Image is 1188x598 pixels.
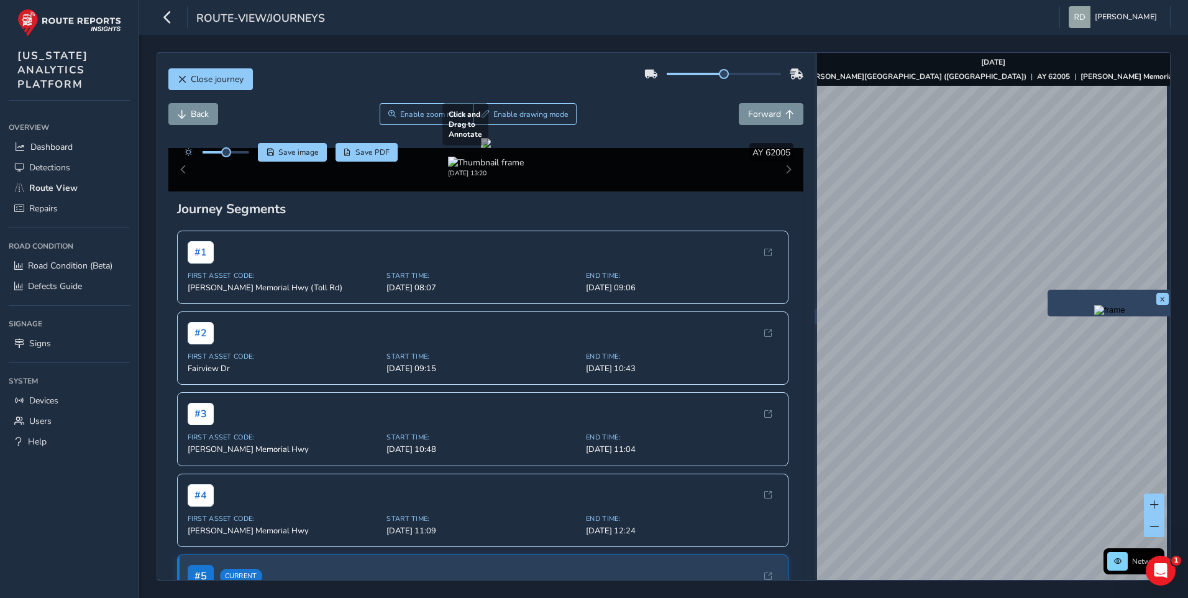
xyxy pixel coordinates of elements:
[17,48,88,91] span: [US_STATE] ANALYTICS PLATFORM
[177,200,795,218] div: Journey Segments
[188,282,380,293] span: [PERSON_NAME] Memorial Hwy (Toll Rd)
[188,241,214,264] span: # 1
[29,203,58,214] span: Repairs
[28,280,82,292] span: Defects Guide
[29,162,70,173] span: Detections
[981,57,1005,67] strong: [DATE]
[30,141,73,153] span: Dashboard
[188,363,380,374] span: Fairview Dr
[1132,556,1161,566] span: Network
[188,322,214,344] span: # 2
[586,271,778,280] span: End Time:
[196,11,325,28] span: route-view/journeys
[386,271,578,280] span: Start Time:
[9,333,130,354] a: Signs
[493,109,569,119] span: Enable drawing mode
[9,431,130,452] a: Help
[586,514,778,523] span: End Time:
[739,103,803,125] button: Forward
[9,237,130,255] div: Road Condition
[9,315,130,333] div: Signage
[28,436,47,448] span: Help
[386,363,578,374] span: [DATE] 09:15
[1069,6,1161,28] button: [PERSON_NAME]
[762,71,1026,81] strong: ASSET NO. [PERSON_NAME][GEOGRAPHIC_DATA] ([GEOGRAPHIC_DATA])
[586,352,778,361] span: End Time:
[188,352,380,361] span: First Asset Code:
[9,390,130,411] a: Devices
[1156,293,1169,305] button: x
[752,147,790,159] span: AY 62005
[586,444,778,455] span: [DATE] 11:04
[188,514,380,523] span: First Asset Code:
[386,352,578,361] span: Start Time:
[191,73,244,85] span: Close journey
[1094,305,1125,315] img: frame
[448,157,524,168] img: Thumbnail frame
[29,415,52,427] span: Users
[188,271,380,280] span: First Asset Code:
[188,444,380,455] span: [PERSON_NAME] Memorial Hwy
[586,282,778,293] span: [DATE] 09:06
[278,147,319,157] span: Save image
[188,433,380,442] span: First Asset Code:
[386,282,578,293] span: [DATE] 08:07
[9,255,130,276] a: Road Condition (Beta)
[191,108,209,120] span: Back
[586,525,778,536] span: [DATE] 12:24
[336,143,398,162] button: PDF
[1037,71,1070,81] strong: AY 62005
[9,372,130,390] div: System
[586,433,778,442] span: End Time:
[168,103,218,125] button: Back
[29,338,51,349] span: Signs
[386,444,578,455] span: [DATE] 10:48
[29,395,58,407] span: Devices
[9,137,130,157] a: Dashboard
[355,147,390,157] span: Save PDF
[473,103,577,125] button: Draw
[188,525,380,536] span: [PERSON_NAME] Memorial Hwy
[168,68,253,90] button: Close journey
[28,260,112,272] span: Road Condition (Beta)
[29,182,78,194] span: Route View
[9,157,130,178] a: Detections
[17,9,121,37] img: rr logo
[188,565,214,587] span: # 5
[386,525,578,536] span: [DATE] 11:09
[448,168,524,178] div: [DATE] 13:20
[258,143,327,162] button: Save
[586,363,778,374] span: [DATE] 10:43
[9,411,130,431] a: Users
[748,108,781,120] span: Forward
[386,433,578,442] span: Start Time:
[400,109,466,119] span: Enable zoom mode
[9,178,130,198] a: Route View
[386,514,578,523] span: Start Time:
[9,118,130,137] div: Overview
[1146,556,1176,586] iframe: Intercom live chat
[9,198,130,219] a: Repairs
[1171,556,1181,566] span: 1
[188,403,214,425] span: # 3
[1051,305,1169,313] button: Preview frame
[1095,6,1157,28] span: [PERSON_NAME]
[220,569,262,583] span: Current
[1069,6,1090,28] img: diamond-layout
[188,484,214,507] span: # 4
[380,103,473,125] button: Zoom
[9,276,130,297] a: Defects Guide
